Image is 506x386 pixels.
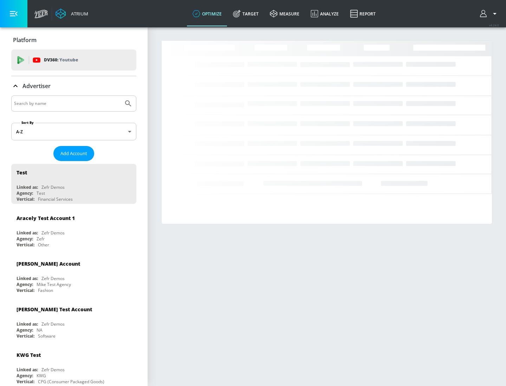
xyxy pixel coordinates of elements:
[56,8,88,19] a: Atrium
[305,1,344,26] a: Analyze
[11,209,136,249] div: Aracely Test Account 1Linked as:Zefr DemosAgency:ZefrVertical:Other
[37,236,45,242] div: Zefr
[264,1,305,26] a: measure
[20,120,35,125] label: Sort By
[344,1,381,26] a: Report
[13,36,37,44] p: Platform
[17,287,34,293] div: Vertical:
[11,164,136,204] div: TestLinked as:Zefr DemosAgency:TestVertical:Financial Services
[17,184,38,190] div: Linked as:
[11,255,136,295] div: [PERSON_NAME] AccountLinked as:Zefr DemosAgency:Mike Test AgencyVertical:Fashion
[187,1,227,26] a: optimize
[17,275,38,281] div: Linked as:
[17,260,80,267] div: [PERSON_NAME] Account
[11,49,136,71] div: DV360: Youtube
[37,373,46,379] div: KWG
[11,301,136,341] div: [PERSON_NAME] Test AccountLinked as:Zefr DemosAgency:NAVertical:Software
[41,230,65,236] div: Zefr Demos
[17,367,38,373] div: Linked as:
[17,333,34,339] div: Vertical:
[17,281,33,287] div: Agency:
[227,1,264,26] a: Target
[38,379,104,385] div: CPG (Consumer Packaged Goods)
[17,215,75,221] div: Aracely Test Account 1
[17,327,33,333] div: Agency:
[60,149,87,158] span: Add Account
[11,30,136,50] div: Platform
[11,76,136,96] div: Advertiser
[53,146,94,161] button: Add Account
[17,352,41,358] div: KWG Test
[22,82,51,90] p: Advertiser
[17,190,33,196] div: Agency:
[38,242,49,248] div: Other
[41,184,65,190] div: Zefr Demos
[41,321,65,327] div: Zefr Demos
[37,281,71,287] div: Mike Test Agency
[17,306,92,313] div: [PERSON_NAME] Test Account
[68,11,88,17] div: Atrium
[17,196,34,202] div: Vertical:
[38,196,73,202] div: Financial Services
[41,367,65,373] div: Zefr Demos
[17,169,27,176] div: Test
[17,379,34,385] div: Vertical:
[41,275,65,281] div: Zefr Demos
[17,230,38,236] div: Linked as:
[37,327,43,333] div: NA
[11,123,136,140] div: A-Z
[44,56,78,64] p: DV360:
[59,56,78,64] p: Youtube
[37,190,45,196] div: Test
[14,99,121,108] input: Search by name
[38,287,53,293] div: Fashion
[489,23,499,27] span: v 4.24.0
[17,242,34,248] div: Vertical:
[17,321,38,327] div: Linked as:
[38,333,56,339] div: Software
[17,373,33,379] div: Agency:
[17,236,33,242] div: Agency:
